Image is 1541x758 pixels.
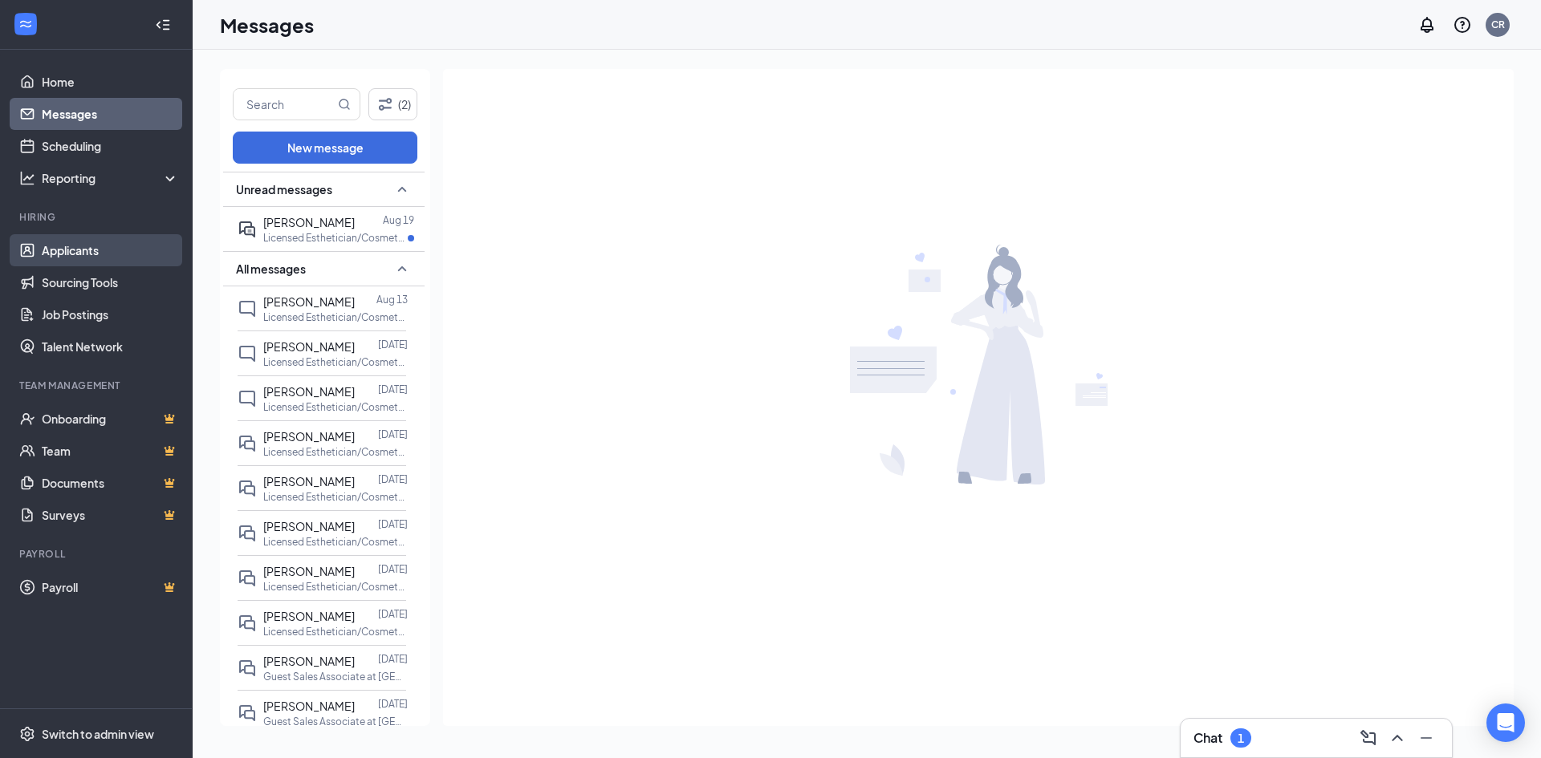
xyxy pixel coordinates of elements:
[236,261,306,277] span: All messages
[368,88,417,120] button: Filter (2)
[1413,725,1439,751] button: Minimize
[19,547,176,561] div: Payroll
[238,479,257,498] svg: DoubleChat
[238,344,257,363] svg: ChatInactive
[263,310,408,324] p: Licensed Esthetician/Cosmetologist at [GEOGRAPHIC_DATA]
[376,293,408,306] p: Aug 13
[378,428,408,441] p: [DATE]
[238,703,257,723] svg: DoubleChat
[238,524,257,543] svg: DoubleChat
[378,562,408,576] p: [DATE]
[42,266,179,298] a: Sourcing Tools
[42,98,179,130] a: Messages
[263,474,355,488] span: [PERSON_NAME]
[263,654,355,668] span: [PERSON_NAME]
[263,670,408,683] p: Guest Sales Associate at [GEOGRAPHIC_DATA]
[378,607,408,621] p: [DATE]
[1384,725,1410,751] button: ChevronUp
[42,170,180,186] div: Reporting
[1238,732,1244,745] div: 1
[19,170,35,186] svg: Analysis
[383,213,414,227] p: Aug 19
[263,609,355,623] span: [PERSON_NAME]
[263,445,408,459] p: Licensed Esthetician/Cosmetologist at [GEOGRAPHIC_DATA]
[220,11,314,39] h1: Messages
[238,389,257,408] svg: ChatInactive
[234,89,335,120] input: Search
[236,181,332,197] span: Unread messages
[42,571,179,603] a: PayrollCrown
[392,259,412,278] svg: SmallChevronUp
[1491,18,1505,31] div: CR
[263,294,355,309] span: [PERSON_NAME]
[378,383,408,396] p: [DATE]
[263,384,355,399] span: [PERSON_NAME]
[1417,15,1437,34] svg: Notifications
[42,330,179,363] a: Talent Network
[155,17,171,33] svg: Collapse
[238,659,257,678] svg: DoubleChat
[392,180,412,199] svg: SmallChevronUp
[233,132,417,164] button: New message
[42,467,179,499] a: DocumentsCrown
[19,726,35,742] svg: Settings
[376,95,395,114] svg: Filter
[1453,15,1472,34] svg: QuestionInfo
[263,429,355,444] span: [PERSON_NAME]
[42,435,179,467] a: TeamCrown
[42,130,179,162] a: Scheduling
[338,98,351,111] svg: MagnifyingGlass
[1359,728,1378,748] svg: ComposeMessage
[42,234,179,266] a: Applicants
[19,210,176,224] div: Hiring
[42,66,179,98] a: Home
[1356,725,1381,751] button: ComposeMessage
[263,564,355,578] span: [PERSON_NAME]
[238,569,257,588] svg: DoubleChat
[263,355,408,369] p: Licensed Esthetician/Cosmetologist at [GEOGRAPHIC_DATA]
[263,490,408,504] p: Licensed Esthetician/Cosmetologist at [GEOGRAPHIC_DATA]
[378,517,408,531] p: [DATE]
[1486,703,1525,742] div: Open Intercom Messenger
[263,625,408,638] p: Licensed Esthetician/Cosmetologist at [GEOGRAPHIC_DATA]
[378,338,408,351] p: [DATE]
[263,580,408,594] p: Licensed Esthetician/Cosmetologist at [GEOGRAPHIC_DATA]
[263,400,408,414] p: Licensed Esthetician/Cosmetologist at [GEOGRAPHIC_DATA]
[263,535,408,549] p: Licensed Esthetician/Cosmetologist at [GEOGRAPHIC_DATA]
[1417,728,1436,748] svg: Minimize
[1388,728,1407,748] svg: ChevronUp
[378,697,408,711] p: [DATE]
[378,652,408,666] p: [DATE]
[238,614,257,633] svg: DoubleChat
[42,298,179,330] a: Job Postings
[238,220,257,239] svg: ActiveDoubleChat
[378,472,408,486] p: [DATE]
[42,403,179,435] a: OnboardingCrown
[19,379,176,392] div: Team Management
[42,726,154,742] div: Switch to admin view
[238,299,257,318] svg: ChatInactive
[263,519,355,533] span: [PERSON_NAME]
[263,699,355,713] span: [PERSON_NAME]
[263,339,355,354] span: [PERSON_NAME]
[263,715,408,728] p: Guest Sales Associate at [GEOGRAPHIC_DATA]
[1193,729,1222,747] h3: Chat
[263,231,408,245] p: Licensed Esthetician/Cosmetologist at [GEOGRAPHIC_DATA]
[42,499,179,531] a: SurveysCrown
[18,16,34,32] svg: WorkstreamLogo
[263,215,355,229] span: [PERSON_NAME]
[238,434,257,453] svg: DoubleChat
